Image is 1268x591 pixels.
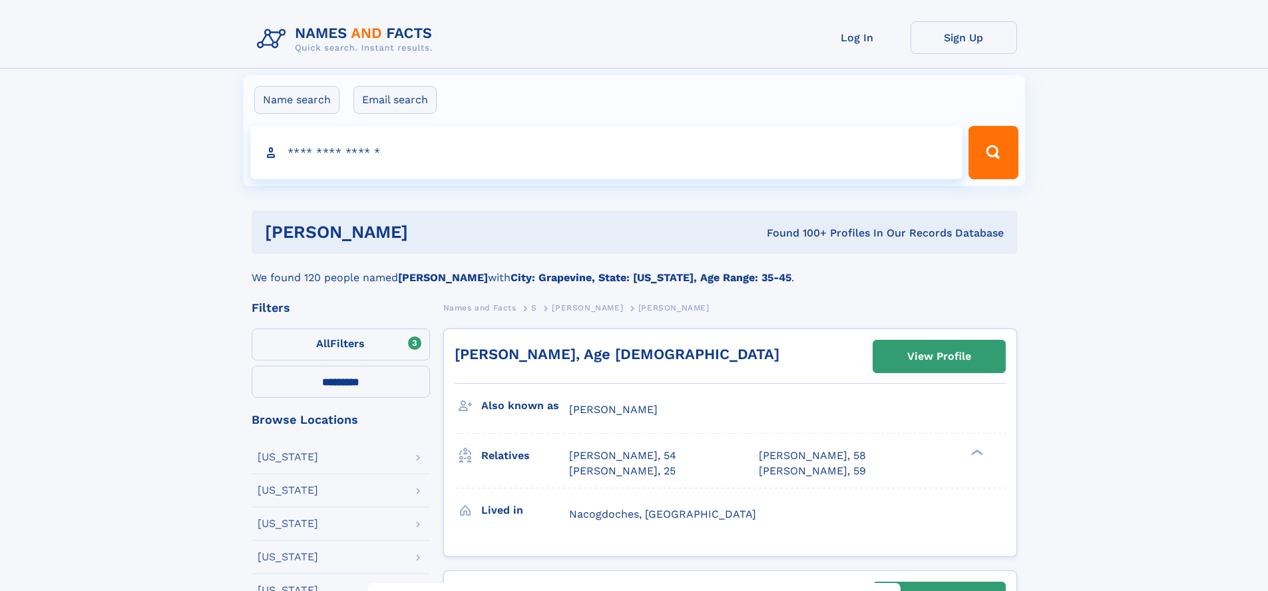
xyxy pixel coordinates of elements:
[552,299,623,316] a: [PERSON_NAME]
[911,21,1017,54] a: Sign Up
[907,341,971,372] div: View Profile
[481,394,569,417] h3: Also known as
[759,448,866,463] a: [PERSON_NAME], 58
[759,464,866,478] a: [PERSON_NAME], 59
[353,86,437,114] label: Email search
[455,346,779,362] a: [PERSON_NAME], Age [DEMOGRAPHIC_DATA]
[569,508,756,520] span: Nacogdoches, [GEOGRAPHIC_DATA]
[258,518,318,529] div: [US_STATE]
[531,303,537,312] span: S
[265,224,588,241] h1: [PERSON_NAME]
[258,452,318,462] div: [US_STATE]
[968,448,984,457] div: ❯
[443,299,517,316] a: Names and Facts
[873,340,1005,372] a: View Profile
[968,126,1018,179] button: Search Button
[481,499,569,522] h3: Lived in
[252,21,443,57] img: Logo Names and Facts
[569,464,676,478] a: [PERSON_NAME], 25
[804,21,911,54] a: Log In
[552,303,623,312] span: [PERSON_NAME]
[398,271,488,284] b: [PERSON_NAME]
[252,302,430,314] div: Filters
[254,86,339,114] label: Name search
[569,448,676,463] a: [PERSON_NAME], 54
[481,444,569,467] h3: Relatives
[250,126,963,179] input: search input
[569,403,658,416] span: [PERSON_NAME]
[638,303,710,312] span: [PERSON_NAME]
[511,271,791,284] b: City: Grapevine, State: [US_STATE], Age Range: 35-45
[587,226,1004,241] div: Found 100+ Profiles In Our Records Database
[316,337,330,350] span: All
[252,414,430,426] div: Browse Locations
[258,485,318,496] div: [US_STATE]
[252,254,1017,286] div: We found 120 people named with .
[252,328,430,360] label: Filters
[531,299,537,316] a: S
[258,552,318,562] div: [US_STATE]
